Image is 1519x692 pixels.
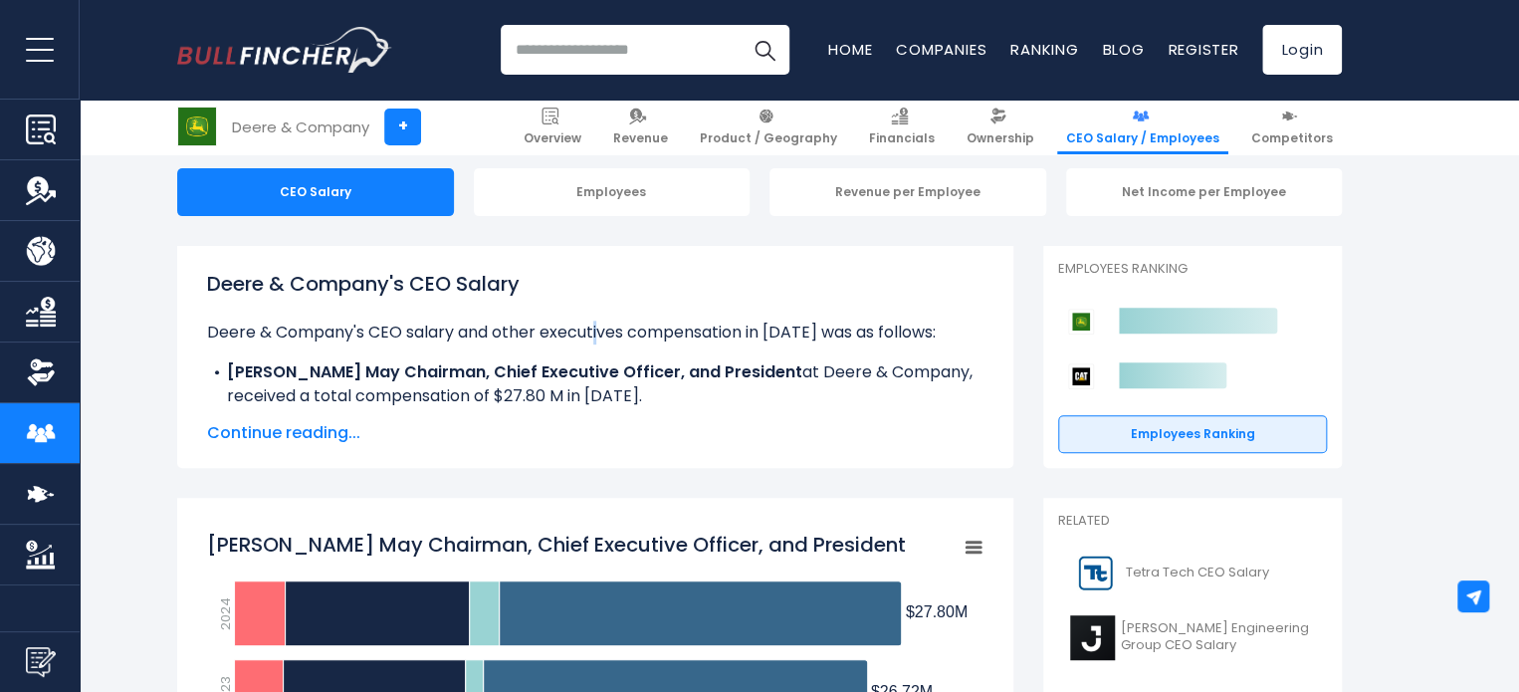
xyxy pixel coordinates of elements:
a: Home [828,39,872,60]
span: Revenue [613,130,668,146]
span: [PERSON_NAME] Engineering Group CEO Salary [1121,620,1315,654]
a: Companies [896,39,986,60]
img: TTEK logo [1070,551,1120,595]
p: Deere & Company's CEO salary and other executives compensation in [DATE] was as follows: [207,321,983,345]
text: 2024 [216,597,235,630]
a: Ownership [958,100,1043,154]
a: Blog [1102,39,1144,60]
div: Net Income per Employee [1066,168,1343,216]
img: Ownership [26,357,56,387]
li: at Deere & Company, received a total compensation of $27.80 M in [DATE]. [207,360,983,408]
p: Employees Ranking [1058,261,1327,278]
img: Caterpillar competitors logo [1068,363,1094,389]
div: Employees [474,168,751,216]
tspan: $27.80M [906,603,968,620]
span: Overview [524,130,581,146]
p: Related [1058,513,1327,530]
span: Continue reading... [207,421,983,445]
a: Overview [515,100,590,154]
b: [PERSON_NAME] May Chairman, Chief Executive Officer, and President [227,360,802,383]
a: Go to homepage [177,27,391,73]
span: Tetra Tech CEO Salary [1126,565,1269,581]
a: Financials [860,100,944,154]
a: Register [1168,39,1238,60]
div: CEO Salary [177,168,454,216]
a: CEO Salary / Employees [1057,100,1228,154]
span: Ownership [967,130,1034,146]
span: Competitors [1251,130,1333,146]
a: Ranking [1010,39,1078,60]
button: Search [740,25,789,75]
a: [PERSON_NAME] Engineering Group CEO Salary [1058,610,1327,665]
img: Bullfincher logo [177,27,392,73]
a: + [384,109,421,145]
a: Product / Geography [691,100,846,154]
a: Competitors [1242,100,1342,154]
div: Deere & Company [232,115,369,138]
a: Employees Ranking [1058,415,1327,453]
h1: Deere & Company's CEO Salary [207,269,983,299]
span: Financials [869,130,935,146]
div: Revenue per Employee [769,168,1046,216]
a: Tetra Tech CEO Salary [1058,546,1327,600]
img: J logo [1070,615,1115,660]
img: DE logo [178,108,216,145]
a: Login [1262,25,1342,75]
span: CEO Salary / Employees [1066,130,1219,146]
tspan: [PERSON_NAME] May Chairman, Chief Executive Officer, and President [207,531,906,559]
a: Revenue [604,100,677,154]
img: Deere & Company competitors logo [1068,309,1094,335]
span: Product / Geography [700,130,837,146]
